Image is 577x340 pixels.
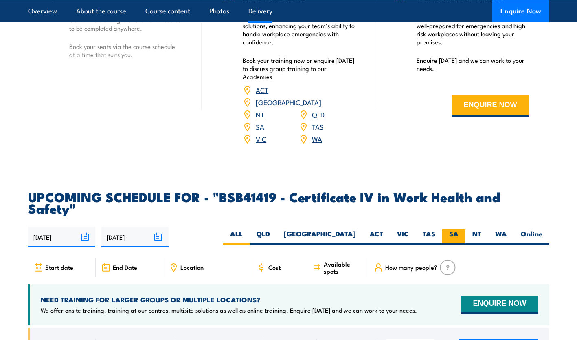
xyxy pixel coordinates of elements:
[514,229,549,245] label: Online
[180,264,204,271] span: Location
[243,5,355,46] p: Our Academies are located nationally and provide customised safety training solutions, enhancing ...
[417,56,529,73] p: Enquire [DATE] and we can work to your needs.
[385,264,437,271] span: How many people?
[41,306,417,314] p: We offer onsite training, training at our centres, multisite solutions as well as online training...
[256,121,264,131] a: SA
[312,134,322,144] a: WA
[268,264,281,271] span: Cost
[250,229,277,245] label: QLD
[452,95,529,117] button: ENQUIRE NOW
[312,121,324,131] a: TAS
[416,229,442,245] label: TAS
[417,5,529,46] p: We offer convenient nationwide training tailored to you, ensuring your staff are well-prepared fo...
[69,16,182,32] p: Our online training is available for course to be completed anywhere.
[363,229,390,245] label: ACT
[488,229,514,245] label: WA
[312,109,325,119] a: QLD
[461,296,538,314] button: ENQUIRE NOW
[69,42,182,59] p: Book your seats via the course schedule at a time that suits you.
[243,56,355,81] p: Book your training now or enquire [DATE] to discuss group training to our Academies
[223,229,250,245] label: ALL
[28,227,95,247] input: From date
[101,227,169,247] input: To date
[28,191,549,214] h2: UPCOMING SCHEDULE FOR - "BSB41419 - Certificate IV in Work Health and Safety"
[256,134,266,144] a: VIC
[256,85,268,95] a: ACT
[442,229,465,245] label: SA
[256,109,264,119] a: NT
[324,261,362,274] span: Available spots
[45,264,73,271] span: Start date
[41,295,417,304] h4: NEED TRAINING FOR LARGER GROUPS OR MULTIPLE LOCATIONS?
[465,229,488,245] label: NT
[113,264,137,271] span: End Date
[390,229,416,245] label: VIC
[277,229,363,245] label: [GEOGRAPHIC_DATA]
[256,97,321,107] a: [GEOGRAPHIC_DATA]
